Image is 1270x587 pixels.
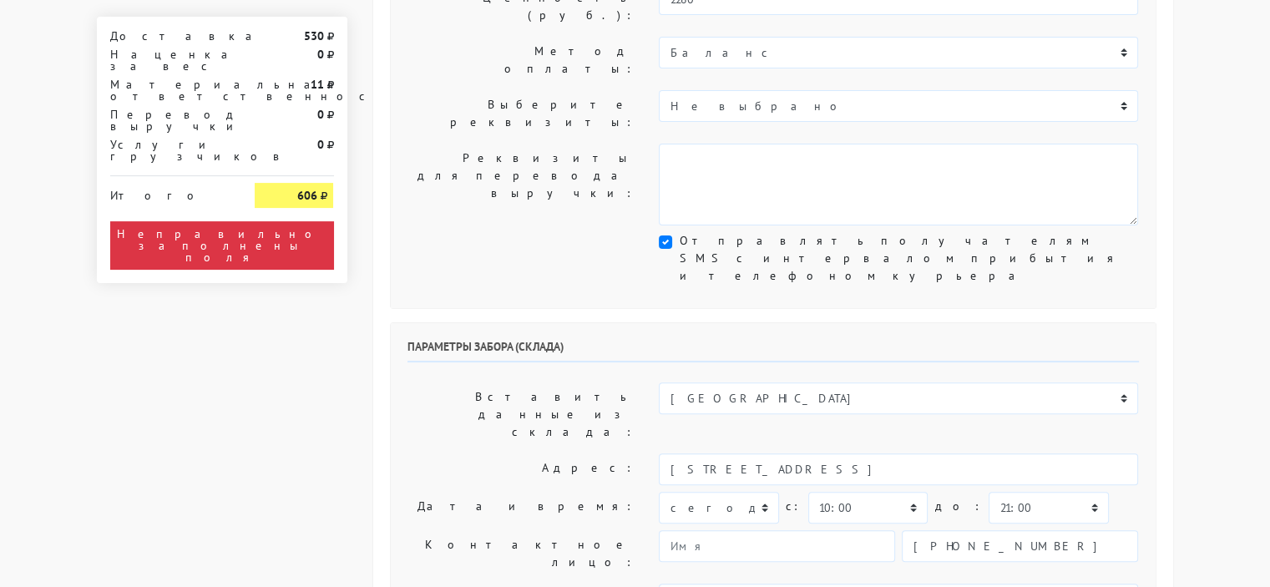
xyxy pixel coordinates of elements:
[98,139,243,162] div: Услуги грузчиков
[110,221,334,270] div: Неправильно заполнены поля
[296,188,316,203] strong: 606
[98,109,243,132] div: Перевод выручки
[316,137,323,152] strong: 0
[786,492,802,521] label: c:
[395,37,647,83] label: Метод оплаты:
[110,183,230,201] div: Итого
[395,382,647,447] label: Вставить данные из склада:
[395,492,647,524] label: Дата и время:
[310,77,323,92] strong: 11
[316,47,323,62] strong: 0
[303,28,323,43] strong: 530
[98,48,243,72] div: Наценка за вес
[98,30,243,42] div: Доставка
[659,530,895,562] input: Имя
[316,107,323,122] strong: 0
[902,530,1138,562] input: Телефон
[395,144,647,225] label: Реквизиты для перевода выручки:
[395,453,647,485] label: Адрес:
[98,78,243,102] div: Материальная ответственность
[934,492,982,521] label: до:
[395,90,647,137] label: Выберите реквизиты:
[395,530,647,577] label: Контактное лицо:
[407,340,1139,362] h6: Параметры забора (склада)
[679,232,1138,285] label: Отправлять получателям SMS с интервалом прибытия и телефоном курьера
